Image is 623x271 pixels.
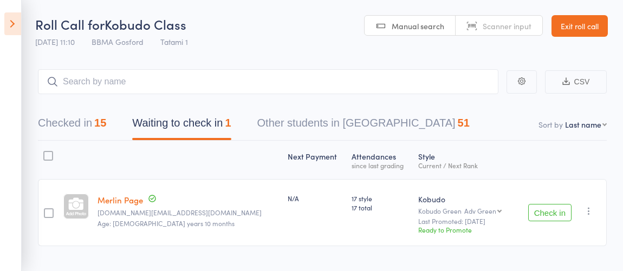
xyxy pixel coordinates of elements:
[160,36,188,47] span: Tatami 1
[545,70,607,94] button: CSV
[352,194,410,203] span: 17 style
[352,203,410,212] span: 17 total
[418,225,511,234] div: Ready to Promote
[551,15,608,37] a: Exit roll call
[92,36,144,47] span: BBMA Gosford
[98,209,279,216] small: catherine.page@outlook.com.au
[35,15,105,33] span: Roll Call for
[257,111,470,140] button: Other students in [GEOGRAPHIC_DATA]51
[565,119,601,130] div: Last name
[538,119,563,130] label: Sort by
[414,146,515,174] div: Style
[132,111,231,140] button: Waiting to check in1
[38,69,498,94] input: Search by name
[483,21,531,31] span: Scanner input
[94,117,106,129] div: 15
[38,111,106,140] button: Checked in15
[418,194,511,204] div: Kobudo
[225,117,231,129] div: 1
[98,194,143,206] a: Merlin Page
[464,207,496,214] div: Adv Green
[418,207,511,214] div: Kobudo Green
[528,204,572,221] button: Check in
[347,146,414,174] div: Atten­dances
[418,162,511,169] div: Current / Next Rank
[98,219,235,228] span: Age: [DEMOGRAPHIC_DATA] years 10 months
[105,15,186,33] span: Kobudo Class
[283,146,347,174] div: Next Payment
[458,117,470,129] div: 51
[352,162,410,169] div: since last grading
[288,194,343,203] div: N/A
[35,36,75,47] span: [DATE] 11:10
[418,217,511,225] small: Last Promoted: [DATE]
[392,21,444,31] span: Manual search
